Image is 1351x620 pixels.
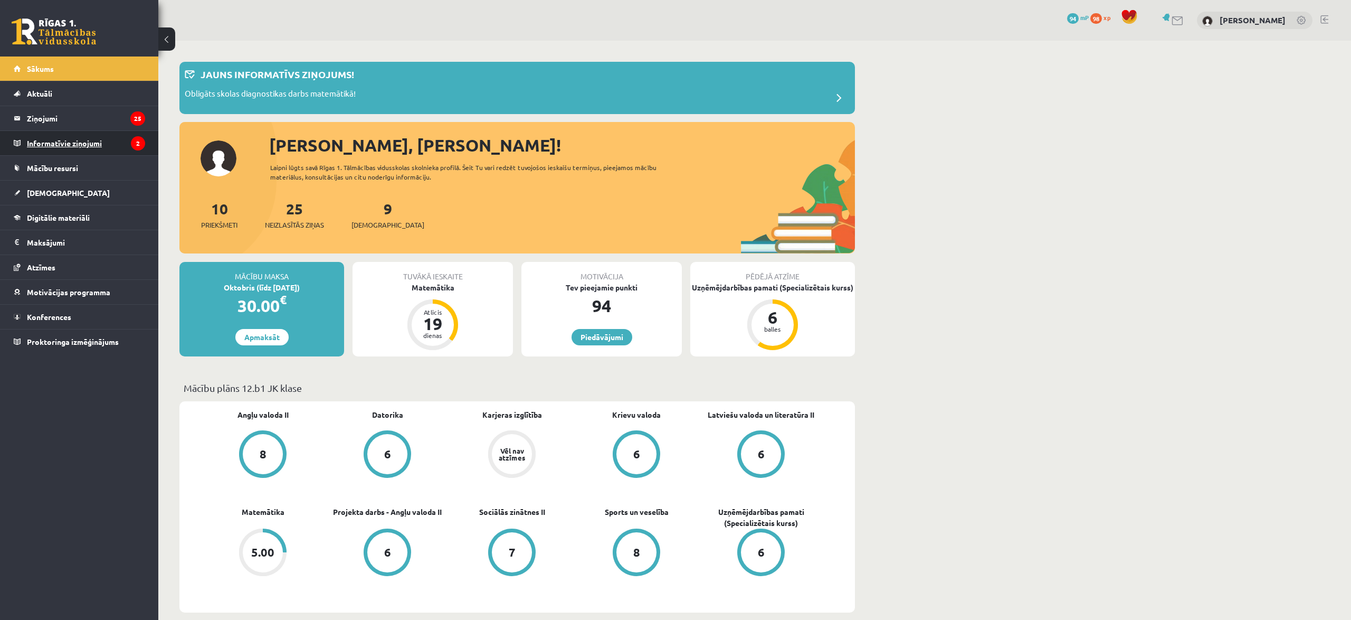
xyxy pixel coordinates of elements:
[333,506,442,518] a: Projekta darbs - Angļu valoda II
[353,262,513,282] div: Tuvākā ieskaite
[497,447,527,461] div: Vēl nav atzīmes
[237,409,289,420] a: Angļu valoda II
[605,506,669,518] a: Sports un veselība
[131,136,145,151] i: 2
[14,106,145,130] a: Ziņojumi25
[27,64,54,73] span: Sākums
[14,305,145,329] a: Konferences
[699,506,823,529] a: Uzņēmējdarbības pamati (Specializētais kurss)
[384,547,391,558] div: 6
[14,57,145,81] a: Sākums
[14,181,145,205] a: [DEMOGRAPHIC_DATA]
[633,448,640,460] div: 6
[574,529,699,578] a: 8
[482,409,542,420] a: Karjeras izglītība
[27,163,78,173] span: Mācību resursi
[270,163,675,182] div: Laipni lūgts savā Rīgas 1. Tālmācības vidusskolas skolnieka profilā. Šeit Tu vari redzēt tuvojošo...
[384,448,391,460] div: 6
[14,81,145,106] a: Aktuāli
[265,199,324,230] a: 25Neizlasītās ziņas
[27,188,110,198] span: [DEMOGRAPHIC_DATA]
[27,287,110,297] span: Motivācijas programma
[14,230,145,255] a: Maksājumi
[521,282,682,293] div: Tev pieejamie punkti
[574,430,699,480] a: 6
[708,409,814,420] a: Latviešu valoda un literatūra II
[1067,13,1079,24] span: 94
[27,262,55,272] span: Atzīmes
[27,106,145,130] legend: Ziņojumi
[417,315,449,332] div: 19
[1103,13,1110,22] span: xp
[269,133,855,158] div: [PERSON_NAME], [PERSON_NAME]!
[235,329,289,345] a: Apmaksāt
[757,326,788,332] div: balles
[14,131,145,155] a: Informatīvie ziņojumi2
[450,529,574,578] a: 7
[27,337,119,346] span: Proktoringa izmēģinājums
[417,309,449,315] div: Atlicis
[1220,15,1286,25] a: [PERSON_NAME]
[201,67,354,81] p: Jauns informatīvs ziņojums!
[14,280,145,304] a: Motivācijas programma
[179,293,344,318] div: 30.00
[280,292,287,307] span: €
[251,547,274,558] div: 5.00
[27,89,52,98] span: Aktuāli
[612,409,661,420] a: Krievu valoda
[699,430,823,480] a: 6
[201,430,325,480] a: 8
[353,282,513,293] div: Matemātika
[185,88,356,102] p: Obligāts skolas diagnostikas darbs matemātikā!
[184,381,851,395] p: Mācību plāns 12.b1 JK klase
[14,255,145,279] a: Atzīmes
[265,220,324,230] span: Neizlasītās ziņas
[351,220,424,230] span: [DEMOGRAPHIC_DATA]
[130,111,145,126] i: 25
[757,309,788,326] div: 6
[179,262,344,282] div: Mācību maksa
[27,312,71,322] span: Konferences
[1202,16,1213,26] img: Daniels Fēliks Baumanis
[521,293,682,318] div: 94
[242,506,284,518] a: Matemātika
[699,529,823,578] a: 6
[450,430,574,480] a: Vēl nav atzīmes
[633,547,640,558] div: 8
[179,282,344,293] div: Oktobris (līdz [DATE])
[14,205,145,230] a: Digitālie materiāli
[351,199,424,230] a: 9[DEMOGRAPHIC_DATA]
[185,67,850,109] a: Jauns informatīvs ziņojums! Obligāts skolas diagnostikas darbs matemātikā!
[14,156,145,180] a: Mācību resursi
[260,448,267,460] div: 8
[1090,13,1116,22] a: 98 xp
[27,131,145,155] legend: Informatīvie ziņojumi
[201,199,237,230] a: 10Priekšmeti
[1067,13,1089,22] a: 94 mP
[325,529,450,578] a: 6
[14,330,145,354] a: Proktoringa izmēģinājums
[690,282,855,352] a: Uzņēmējdarbības pamati (Specializētais kurss) 6 balles
[690,282,855,293] div: Uzņēmējdarbības pamati (Specializētais kurss)
[353,282,513,352] a: Matemātika Atlicis 19 dienas
[479,506,545,518] a: Sociālās zinātnes II
[758,448,765,460] div: 6
[572,329,632,345] a: Piedāvājumi
[12,18,96,45] a: Rīgas 1. Tālmācības vidusskola
[325,430,450,480] a: 6
[1090,13,1102,24] span: 98
[201,529,325,578] a: 5.00
[27,213,90,222] span: Digitālie materiāli
[417,332,449,339] div: dienas
[758,547,765,558] div: 6
[1080,13,1089,22] span: mP
[509,547,516,558] div: 7
[521,262,682,282] div: Motivācija
[201,220,237,230] span: Priekšmeti
[372,409,403,420] a: Datorika
[27,230,145,255] legend: Maksājumi
[690,262,855,282] div: Pēdējā atzīme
